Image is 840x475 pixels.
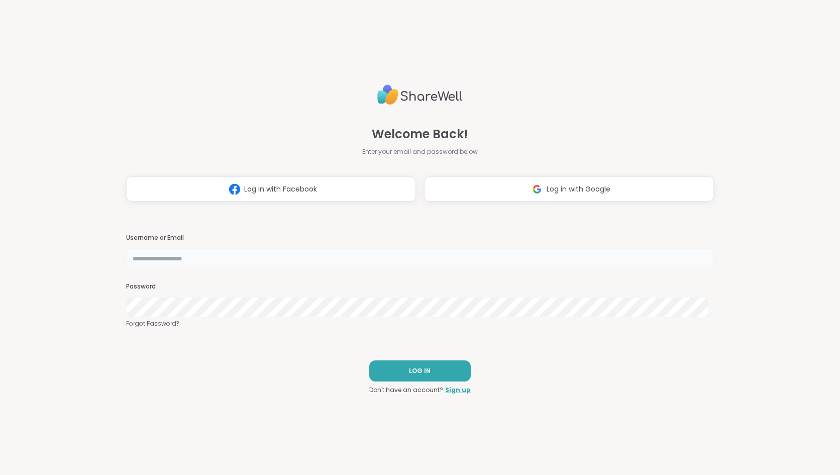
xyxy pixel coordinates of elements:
[528,180,547,199] img: ShareWell Logomark
[126,319,714,328] a: Forgot Password?
[377,80,463,109] img: ShareWell Logo
[445,386,471,395] a: Sign up
[409,366,431,375] span: LOG IN
[126,282,714,291] h3: Password
[126,176,416,202] button: Log in with Facebook
[244,184,317,195] span: Log in with Facebook
[547,184,610,195] span: Log in with Google
[424,176,714,202] button: Log in with Google
[369,360,471,382] button: LOG IN
[362,147,478,156] span: Enter your email and password below
[225,180,244,199] img: ShareWell Logomark
[372,125,468,143] span: Welcome Back!
[126,234,714,242] h3: Username or Email
[369,386,443,395] span: Don't have an account?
